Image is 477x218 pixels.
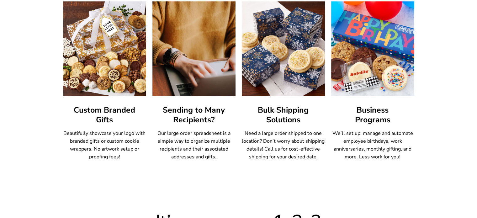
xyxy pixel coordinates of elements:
img: Bulk Shipping Solutions [242,1,325,96]
h3: Bulk Shipping Solutions [242,105,325,125]
p: We’ll set up, manage and automate employee birthdays, work anniversaries, monthly gifting, and mo... [331,130,414,161]
img: Business Programs [331,1,414,96]
h3: Custom Branded Gifts [63,105,146,125]
p: Our large order spreadsheet is a simple way to organize multiple recipients and their associated ... [152,130,236,161]
p: Beautifully showcase your logo with branded gifts or custom cookie wrappers. No artwork setup or ... [63,130,146,161]
img: Sending to Many Recipients? [152,1,236,96]
h3: Business Programs [331,105,414,125]
h3: Sending to Many Recipients? [152,105,236,125]
p: Need a large order shipped to one location? Don’t worry about shipping details! Call us for cost-... [242,130,325,161]
img: Custom Branded Gifts [63,1,146,96]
